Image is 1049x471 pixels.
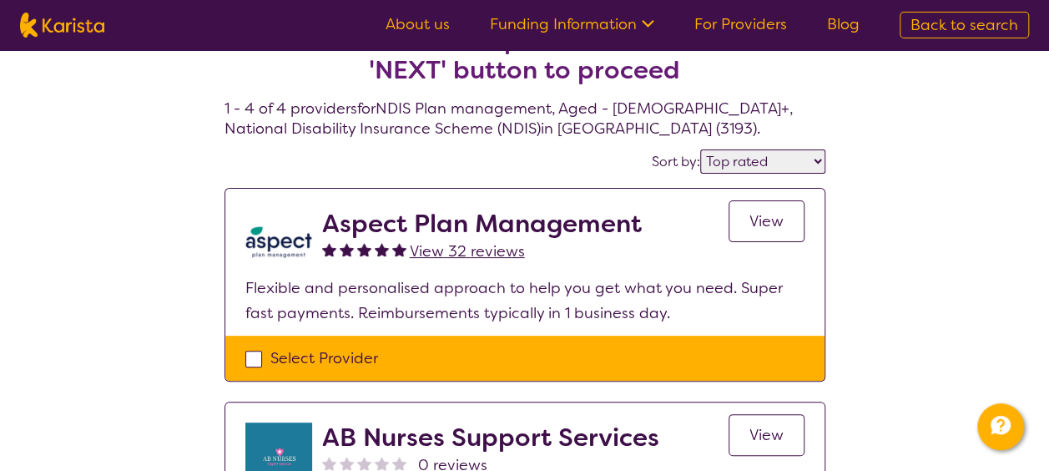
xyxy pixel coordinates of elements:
img: lkb8hqptqmnl8bp1urdw.png [245,209,312,276]
h2: Select one or more providers and click the 'NEXT' button to proceed [245,25,805,85]
a: Back to search [900,12,1029,38]
img: nonereviewstar [340,456,354,470]
img: nonereviewstar [392,456,406,470]
button: Channel Menu [977,403,1024,450]
a: View [729,414,804,456]
img: fullstar [375,242,389,256]
img: fullstar [322,242,336,256]
a: Blog [827,14,860,34]
a: About us [386,14,450,34]
img: fullstar [340,242,354,256]
img: nonereviewstar [375,456,389,470]
p: Flexible and personalised approach to help you get what you need. Super fast payments. Reimbursem... [245,276,804,326]
img: nonereviewstar [322,456,336,470]
span: View [749,211,784,231]
a: Funding Information [490,14,654,34]
img: nonereviewstar [357,456,371,470]
h2: Aspect Plan Management [322,209,642,239]
img: fullstar [357,242,371,256]
a: View 32 reviews [410,239,525,264]
img: fullstar [392,242,406,256]
span: View [749,425,784,445]
span: View 32 reviews [410,241,525,261]
a: View [729,200,804,242]
label: Sort by: [652,153,700,170]
span: Back to search [910,15,1018,35]
img: Karista logo [20,13,104,38]
a: For Providers [694,14,787,34]
h2: AB Nurses Support Services [322,423,659,453]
